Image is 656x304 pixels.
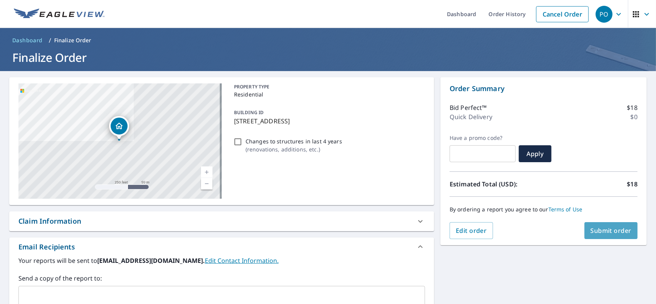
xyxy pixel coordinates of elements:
[49,36,51,45] li: /
[54,37,91,44] p: Finalize Order
[234,90,422,98] p: Residential
[205,256,279,265] a: EditContactInfo
[9,211,434,231] div: Claim Information
[585,222,638,239] button: Submit order
[591,226,632,235] span: Submit order
[12,37,43,44] span: Dashboard
[450,206,638,213] p: By ordering a report you agree to our
[246,145,342,153] p: ( renovations, additions, etc. )
[9,50,647,65] h1: Finalize Order
[18,242,75,252] div: Email Recipients
[536,6,589,22] a: Cancel Order
[450,179,544,189] p: Estimated Total (USD):
[234,116,422,126] p: [STREET_ADDRESS]
[596,6,613,23] div: PO
[450,112,492,121] p: Quick Delivery
[525,150,545,158] span: Apply
[9,34,46,47] a: Dashboard
[201,178,213,189] a: Current Level 17, Zoom Out
[456,226,487,235] span: Edit order
[548,206,583,213] a: Terms of Use
[450,83,638,94] p: Order Summary
[519,145,551,162] button: Apply
[109,116,129,140] div: Dropped pin, building 1, Residential property, 5592 Brightwood Rd Bethel Park, PA 15102
[246,137,342,145] p: Changes to structures in last 4 years
[627,179,638,189] p: $18
[97,256,205,265] b: [EMAIL_ADDRESS][DOMAIN_NAME].
[201,166,213,178] a: Current Level 17, Zoom In
[234,83,422,90] p: PROPERTY TYPE
[627,103,638,112] p: $18
[18,256,425,265] label: Your reports will be sent to
[9,238,434,256] div: Email Recipients
[18,216,81,226] div: Claim Information
[18,274,425,283] label: Send a copy of the report to:
[450,222,493,239] button: Edit order
[450,135,516,141] label: Have a promo code?
[631,112,638,121] p: $0
[450,103,487,112] p: Bid Perfect™
[234,109,264,116] p: BUILDING ID
[14,8,105,20] img: EV Logo
[9,34,647,47] nav: breadcrumb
